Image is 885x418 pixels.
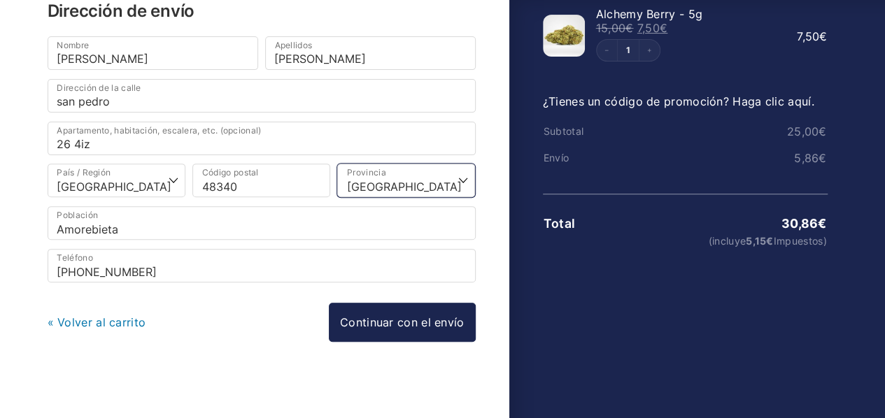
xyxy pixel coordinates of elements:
span: € [819,29,827,43]
th: Total [543,217,638,231]
th: Subtotal [543,126,638,137]
bdi: 30,86 [781,216,827,231]
bdi: 15,00 [596,21,634,35]
span: € [819,124,826,138]
input: Dirección de la calle [48,79,476,113]
bdi: 7,50 [797,29,828,43]
a: Continuar con el envío [329,303,476,342]
input: Apartamento, habitación, escalera, etc. (opcional) [48,122,476,155]
span: Alchemy Berry - 5g [596,7,702,21]
span: € [766,235,773,247]
span: € [819,151,826,165]
a: « Volver al carrito [48,315,146,329]
h3: Dirección de envío [48,3,476,20]
input: Apellidos [265,36,476,70]
small: (incluye Impuestos) [638,236,826,246]
bdi: 5,86 [794,151,827,165]
button: Decrement [597,40,618,61]
input: Código postal [192,164,330,197]
a: ¿Tienes un código de promoción? Haga clic aquí. [543,94,814,108]
span: € [625,21,633,35]
input: Nombre [48,36,258,70]
bdi: 7,50 [637,21,668,35]
span: 5,15 [746,235,774,247]
span: € [660,21,667,35]
th: Envío [543,152,638,164]
bdi: 25,00 [787,124,827,138]
button: Increment [639,40,660,61]
input: Teléfono [48,249,476,282]
a: Edit [618,46,639,55]
input: Población [48,206,476,240]
span: € [818,216,826,231]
